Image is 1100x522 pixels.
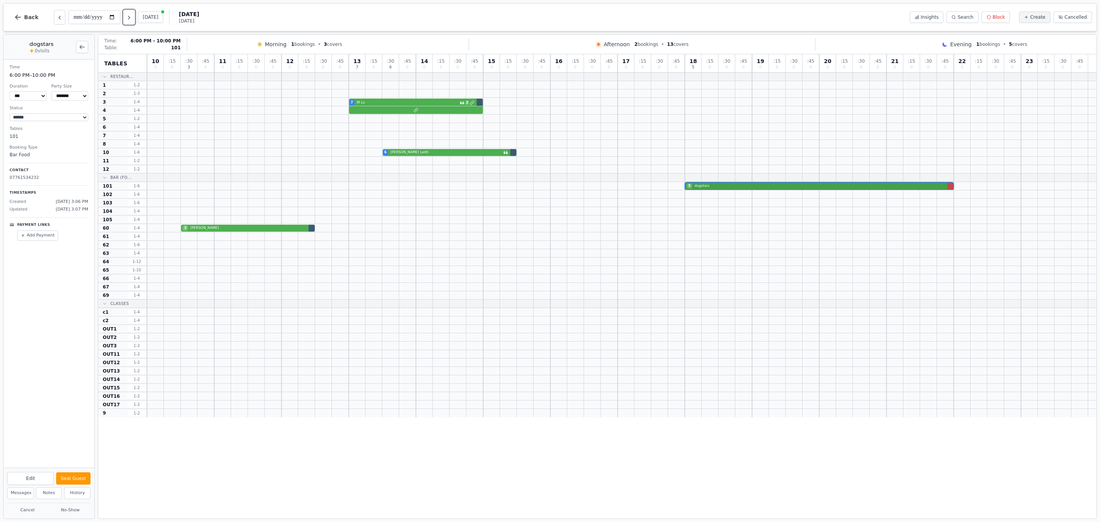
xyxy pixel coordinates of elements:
[387,59,394,63] span: : 30
[171,45,181,51] span: 101
[17,222,50,228] p: Payment Links
[8,8,45,26] button: Back
[456,65,459,69] span: 0
[675,65,677,69] span: 0
[776,65,778,69] span: 0
[921,14,939,20] span: Insights
[591,65,593,69] span: 0
[128,326,146,332] span: 1 - 2
[1011,65,1013,69] span: 0
[389,150,503,155] span: [PERSON_NAME] Leith
[925,59,932,63] span: : 30
[103,368,120,374] span: OUT13
[64,487,91,499] button: History
[910,65,912,69] span: 0
[103,200,112,206] span: 103
[809,65,812,69] span: 0
[507,65,509,69] span: 0
[355,100,459,105] span: M Lo
[10,133,88,140] dd: 101
[589,59,596,63] span: : 30
[128,351,146,357] span: 1 - 2
[874,59,882,63] span: : 45
[667,42,673,47] span: 13
[128,217,146,222] span: 1 - 4
[204,65,207,69] span: 0
[1009,59,1016,63] span: : 45
[339,65,341,69] span: 0
[128,343,146,349] span: 1 - 2
[236,59,243,63] span: : 15
[958,58,966,64] span: 22
[324,41,342,47] span: covers
[1045,65,1047,69] span: 0
[440,65,442,69] span: 0
[877,65,879,69] span: 0
[110,301,129,306] span: Classes
[604,41,630,48] span: Afternoon
[524,65,526,69] span: 0
[110,175,131,180] span: Bar (Fo...
[103,360,120,366] span: OUT12
[944,65,946,69] span: 0
[103,225,109,231] span: 60
[950,41,972,48] span: Evening
[10,144,88,151] dt: Booking Type
[103,326,116,332] span: OUT1
[1053,11,1092,23] button: Cancelled
[289,65,291,69] span: 0
[318,41,321,47] span: •
[927,65,929,69] span: 0
[1019,11,1050,23] button: Create
[128,200,146,206] span: 1 - 6
[689,58,697,64] span: 18
[370,59,377,63] span: : 15
[693,183,945,189] span: dogstars
[128,360,146,365] span: 1 - 2
[17,230,58,241] button: Add Payment
[35,48,50,54] span: 0 visits
[56,199,88,205] span: [DATE] 3:06 PM
[465,101,469,105] span: 2
[10,206,27,213] span: Updated
[128,250,146,256] span: 1 - 4
[351,100,353,105] span: 7
[103,259,109,265] span: 64
[128,107,146,113] span: 1 - 4
[103,334,116,340] span: OUT2
[128,225,146,231] span: 1 - 4
[946,11,978,23] button: Search
[103,158,109,164] span: 11
[50,506,91,515] button: No-Show
[103,292,109,298] span: 69
[605,59,613,63] span: : 45
[128,242,146,248] span: 1 - 6
[975,59,982,63] span: : 15
[10,39,25,55] div: D
[103,250,109,256] span: 63
[103,309,108,315] span: c1
[473,65,476,69] span: 0
[128,402,146,407] span: 1 - 2
[272,65,274,69] span: 0
[103,385,120,391] span: OUT15
[7,506,48,515] button: Cancel
[128,141,146,147] span: 1 - 4
[103,208,112,214] span: 104
[103,191,112,198] span: 102
[128,385,146,391] span: 1 - 2
[790,59,797,63] span: : 30
[103,276,109,282] span: 66
[1042,59,1050,63] span: : 15
[891,58,898,64] span: 21
[29,40,71,48] h2: dogstars
[103,233,109,240] span: 61
[503,150,508,155] svg: Customer message
[10,151,88,158] dd: Bar Food
[894,65,896,69] span: 0
[1064,14,1087,20] span: Cancelled
[103,284,109,290] span: 67
[977,65,980,69] span: 0
[179,10,199,18] span: [DATE]
[103,166,109,172] span: 12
